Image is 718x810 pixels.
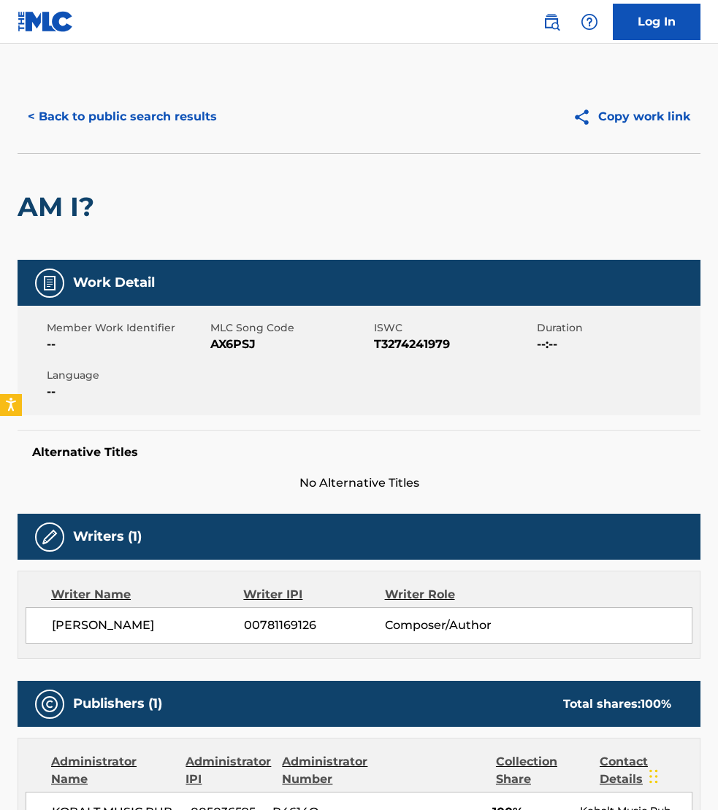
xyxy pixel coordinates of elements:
[649,755,658,798] div: Drag
[186,753,271,788] div: Administrator IPI
[51,753,175,788] div: Administrator Name
[385,617,513,634] span: Composer/Author
[18,99,227,135] button: < Back to public search results
[573,108,598,126] img: Copy work link
[47,336,207,353] span: --
[210,320,370,336] span: MLC Song Code
[613,4,700,40] a: Log In
[641,697,671,711] span: 100 %
[73,528,142,545] h5: Writers (1)
[496,753,589,788] div: Collection Share
[543,13,560,31] img: search
[18,474,700,492] span: No Alternative Titles
[47,320,207,336] span: Member Work Identifier
[32,445,686,460] h5: Alternative Titles
[47,368,207,383] span: Language
[537,336,697,353] span: --:--
[18,190,102,223] h2: AM I?
[600,753,692,788] div: Contact Details
[575,7,604,36] div: Help
[537,7,566,36] a: Public Search
[374,320,534,336] span: ISWC
[645,740,718,810] iframe: Chat Widget
[562,99,700,135] button: Copy work link
[51,586,243,603] div: Writer Name
[52,617,244,634] span: [PERSON_NAME]
[537,320,697,336] span: Duration
[41,695,58,713] img: Publishers
[18,11,74,32] img: MLC Logo
[73,695,162,712] h5: Publishers (1)
[244,617,385,634] span: 00781169126
[41,528,58,546] img: Writers
[282,753,375,788] div: Administrator Number
[73,274,155,291] h5: Work Detail
[385,586,513,603] div: Writer Role
[374,336,534,353] span: T3274241979
[47,383,207,401] span: --
[581,13,598,31] img: help
[243,586,384,603] div: Writer IPI
[563,695,671,713] div: Total shares:
[41,274,58,292] img: Work Detail
[210,336,370,353] span: AX6PSJ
